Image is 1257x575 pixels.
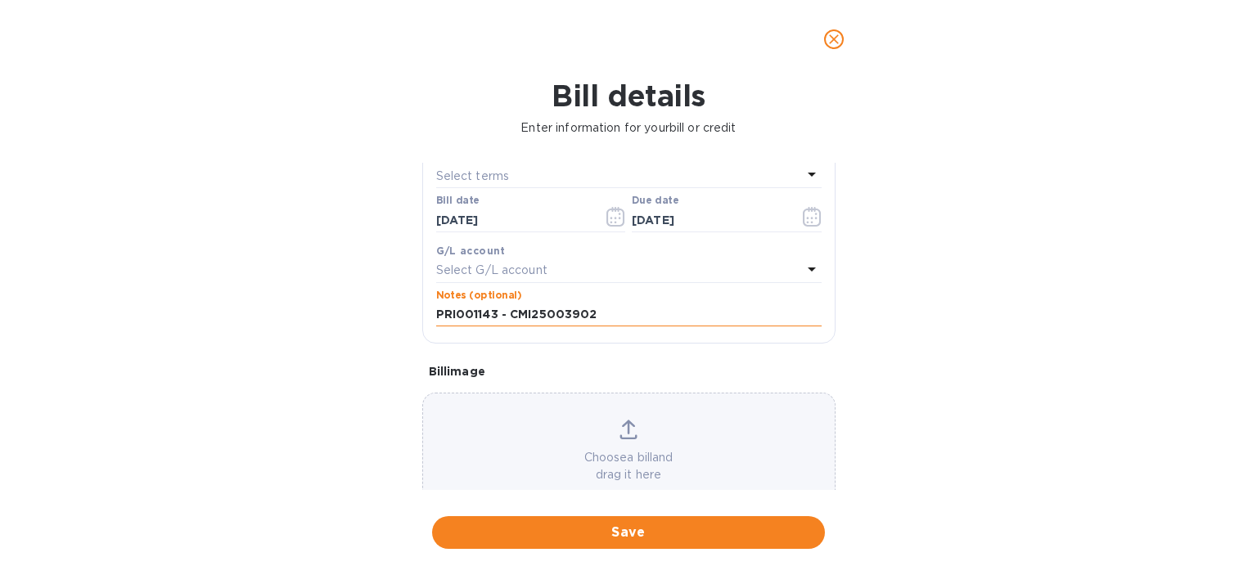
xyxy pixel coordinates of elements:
[429,363,829,380] p: Bill image
[632,196,678,206] label: Due date
[436,245,506,257] b: G/L account
[436,262,547,279] p: Select G/L account
[814,20,854,59] button: close
[436,208,591,232] input: Select date
[436,196,480,206] label: Bill date
[445,523,812,542] span: Save
[436,168,510,185] p: Select terms
[13,119,1244,137] p: Enter information for your bill or credit
[423,449,835,483] p: Choose a bill and drag it here
[432,516,825,549] button: Save
[13,79,1244,113] h1: Bill details
[436,290,522,300] label: Notes (optional)
[436,303,822,327] input: Enter notes
[632,208,786,232] input: Due date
